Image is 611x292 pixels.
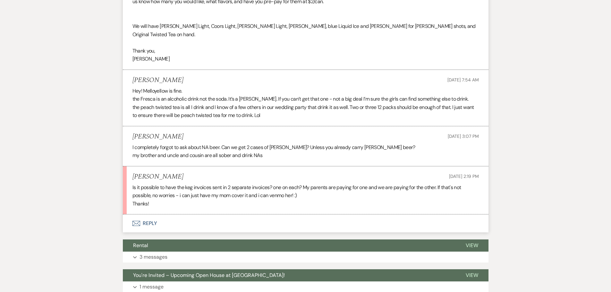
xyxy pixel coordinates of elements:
[449,173,479,179] span: [DATE] 2:19 PM
[140,253,167,261] p: 3 messages
[455,269,488,281] button: View
[132,95,479,103] p: the Fresca is an alcoholic drink not the soda. It’s a [PERSON_NAME]. If you can’t get that one - ...
[132,22,479,38] p: We will have [PERSON_NAME] Light, Coors Light, [PERSON_NAME] Light, [PERSON_NAME], blue Liquid Ic...
[132,47,479,55] p: Thank you,
[132,183,479,200] p: Is it possible to have the keg invoices sent in 2 separate invoices? one on each? My parents are ...
[123,269,455,281] button: You're Invited – Upcoming Open House at [GEOGRAPHIC_DATA]!
[132,103,479,120] p: the peach twisted tea is all I drink and I know of a few others in our wedding party that drink i...
[132,151,479,160] p: my brother and uncle and cousin are all sober and drink NAs
[447,77,479,83] span: [DATE] 7:54 AM
[140,283,164,291] p: 1 message
[132,133,183,141] h5: [PERSON_NAME]
[123,239,455,252] button: Rental
[123,214,488,232] button: Reply
[466,242,478,249] span: View
[132,87,479,95] p: Hey! Melloyellow is fine.
[133,242,148,249] span: Rental
[132,55,479,63] p: [PERSON_NAME]
[455,239,488,252] button: View
[123,252,488,263] button: 3 messages
[133,272,285,279] span: You're Invited – Upcoming Open House at [GEOGRAPHIC_DATA]!
[132,200,479,208] p: Thanks!
[448,133,479,139] span: [DATE] 3:07 PM
[132,173,183,181] h5: [PERSON_NAME]
[132,143,479,152] p: I completely forgot to ask about NA beer. Can we get 2 cases of [PERSON_NAME]? Unless you already...
[466,272,478,279] span: View
[132,76,183,84] h5: [PERSON_NAME]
